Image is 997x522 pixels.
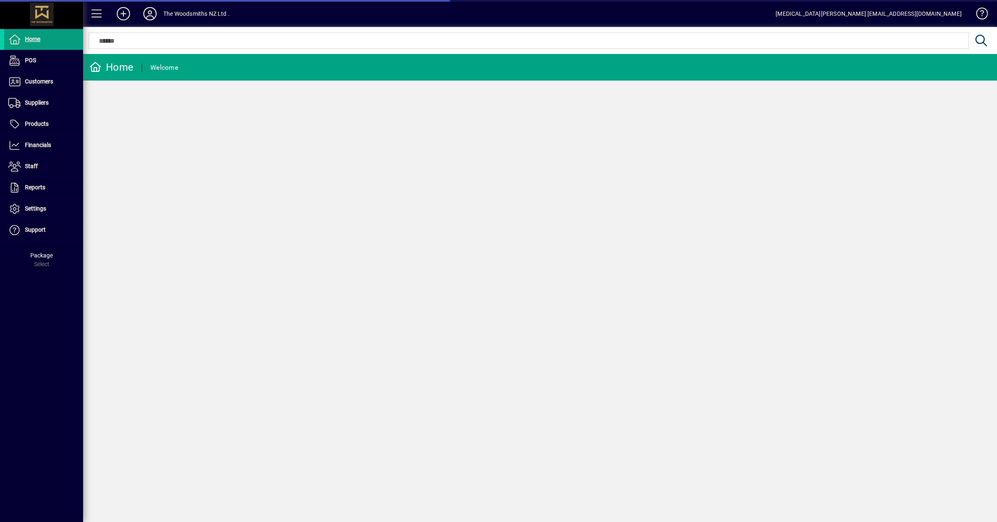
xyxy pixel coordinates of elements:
[4,177,83,198] a: Reports
[89,61,133,74] div: Home
[4,220,83,240] a: Support
[25,163,38,169] span: Staff
[4,135,83,156] a: Financials
[25,142,51,148] span: Financials
[776,7,962,20] div: [MEDICAL_DATA][PERSON_NAME] [EMAIL_ADDRESS][DOMAIN_NAME]
[4,71,83,92] a: Customers
[30,252,53,259] span: Package
[25,226,46,233] span: Support
[4,50,83,71] a: POS
[4,156,83,177] a: Staff
[150,61,178,74] div: Welcome
[4,114,83,135] a: Products
[4,199,83,219] a: Settings
[137,6,163,21] button: Profile
[25,78,53,85] span: Customers
[25,205,46,212] span: Settings
[4,93,83,113] a: Suppliers
[25,99,49,106] span: Suppliers
[163,7,230,20] div: The Woodsmiths NZ Ltd .
[970,2,987,29] a: Knowledge Base
[25,57,36,64] span: POS
[25,36,40,42] span: Home
[110,6,137,21] button: Add
[25,184,45,191] span: Reports
[25,120,49,127] span: Products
